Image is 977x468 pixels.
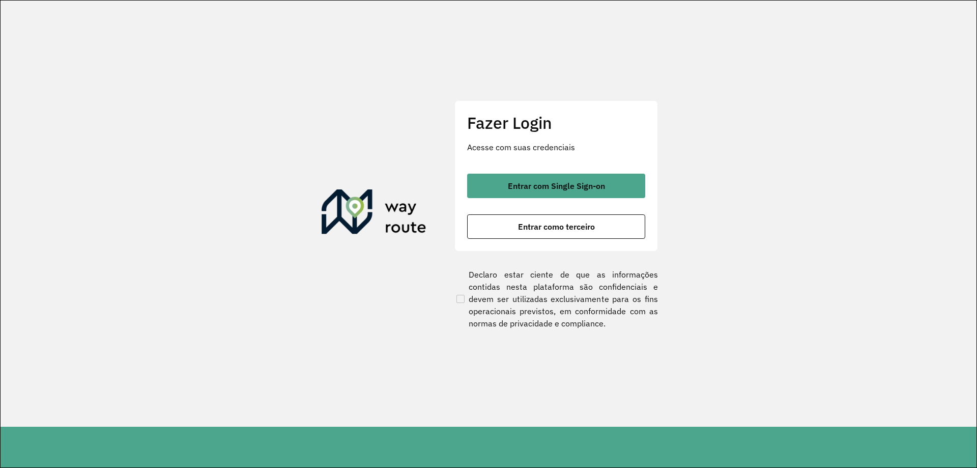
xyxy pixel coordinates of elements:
button: button [467,214,645,239]
h2: Fazer Login [467,113,645,132]
label: Declaro estar ciente de que as informações contidas nesta plataforma são confidenciais e devem se... [454,268,658,329]
span: Entrar como terceiro [518,223,595,231]
button: button [467,174,645,198]
img: Roteirizador AmbevTech [322,189,426,238]
span: Entrar com Single Sign-on [508,182,605,190]
p: Acesse com suas credenciais [467,141,645,153]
